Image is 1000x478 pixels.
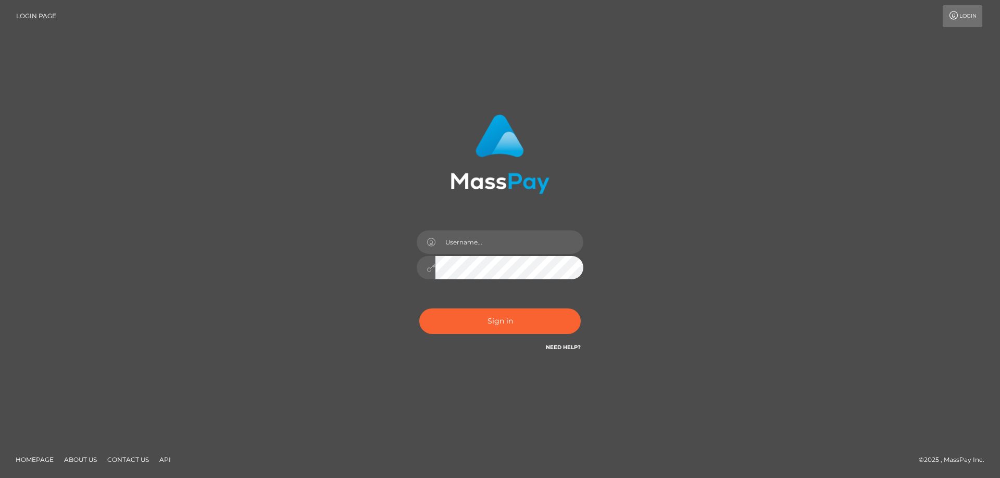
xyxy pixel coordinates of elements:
div: © 2025 , MassPay Inc. [919,454,992,466]
a: Login [943,5,982,27]
img: MassPay Login [451,114,549,194]
a: About Us [60,451,101,468]
a: Contact Us [103,451,153,468]
a: Need Help? [546,344,581,351]
a: Homepage [11,451,58,468]
input: Username... [435,230,583,254]
button: Sign in [419,308,581,334]
a: API [155,451,175,468]
a: Login Page [16,5,56,27]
